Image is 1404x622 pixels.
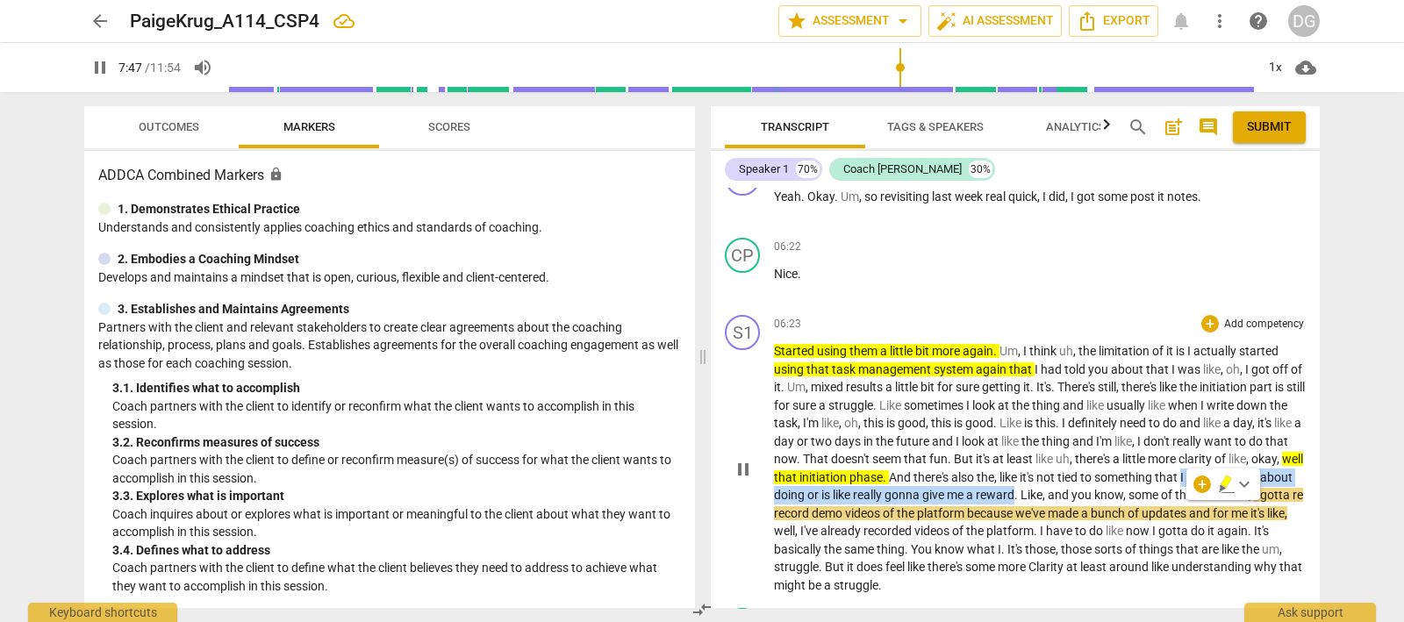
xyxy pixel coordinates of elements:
[792,398,819,412] span: sure
[798,416,803,430] span: ,
[1200,380,1250,394] span: initiation
[1037,189,1042,204] span: ,
[112,379,681,397] div: 3. 1. Identifies what to accomplish
[1111,362,1146,376] span: about
[1245,362,1251,376] span: I
[1078,344,1099,358] span: the
[954,416,965,430] span: is
[1291,362,1302,376] span: of
[976,362,1009,376] span: again
[1057,470,1080,484] span: tied
[786,11,913,32] span: Assessment
[1240,362,1245,376] span: ,
[1200,398,1207,412] span: I
[796,161,820,178] div: 70%
[112,397,681,433] p: Coach partners with the client to identify or reconfirm what the client wants to accomplish in th...
[786,11,807,32] span: star
[880,189,932,204] span: revisiting
[761,120,829,133] span: Transcript
[1032,398,1063,412] span: thing
[890,344,915,358] span: little
[1179,416,1203,430] span: and
[1235,434,1249,448] span: to
[1163,416,1179,430] span: do
[1042,434,1072,448] span: thing
[1094,470,1155,484] span: something
[1035,452,1056,466] span: Filler word
[1116,380,1121,394] span: ,
[864,189,880,204] span: so
[1163,117,1184,138] span: post_add
[858,416,863,430] span: ,
[1250,380,1275,394] span: part
[819,398,828,412] span: a
[1198,117,1219,138] span: comment
[774,344,817,358] span: Started
[807,488,821,502] span: or
[956,380,982,394] span: sure
[811,380,846,394] span: mixed
[859,189,864,204] span: ,
[904,398,966,412] span: sometimes
[992,452,1006,466] span: at
[1179,380,1200,394] span: the
[1023,344,1029,358] span: I
[98,318,681,373] p: Partners with the client and relevant stakeholders to create clear agreements about the coaching ...
[965,416,993,430] span: good
[28,603,177,622] div: Keyboard shortcuts
[1178,452,1214,466] span: clarity
[283,120,335,133] span: Markers
[1059,344,1073,358] span: Filler word
[1080,470,1094,484] span: to
[774,452,797,466] span: now
[1176,344,1187,358] span: is
[926,416,931,430] span: ,
[976,452,992,466] span: it's
[863,434,876,448] span: in
[1207,398,1236,412] span: write
[985,189,1008,204] span: real
[1029,344,1059,358] span: think
[835,189,841,204] span: .
[1203,416,1223,430] span: Filler word
[843,161,962,178] div: Coach [PERSON_NAME]
[892,11,913,32] span: arrow_drop_down
[876,434,896,448] span: the
[1251,362,1272,376] span: got
[1152,344,1166,358] span: of
[1098,380,1116,394] span: still
[797,452,803,466] span: .
[1239,344,1279,358] span: started
[1146,362,1171,376] span: that
[803,416,821,430] span: I'm
[1209,11,1230,32] span: more_vert
[1046,120,1106,133] span: Analytics
[1247,118,1292,136] span: Submit
[333,11,355,32] div: All changes saved
[1251,452,1277,466] span: okay
[885,380,895,394] span: a
[998,398,1012,412] span: at
[1214,452,1228,466] span: of
[1107,398,1148,412] span: usually
[1277,452,1282,466] span: ,
[879,398,904,412] span: Filler word
[112,487,681,505] div: 3. 3. Explores what is important
[1223,416,1233,430] span: a
[839,416,844,430] span: ,
[774,488,807,502] span: doing
[1086,398,1107,412] span: Filler word
[1077,11,1150,32] span: Export
[883,470,889,484] span: .
[1124,113,1152,141] button: Search
[1088,362,1111,376] span: you
[937,380,956,394] span: for
[932,189,955,204] span: last
[1006,452,1035,466] span: least
[976,488,1014,502] span: reward
[1001,434,1021,448] span: Filler word
[1249,434,1265,448] span: do
[1096,434,1114,448] span: I'm
[774,380,781,394] span: it
[999,416,1024,430] span: Filler word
